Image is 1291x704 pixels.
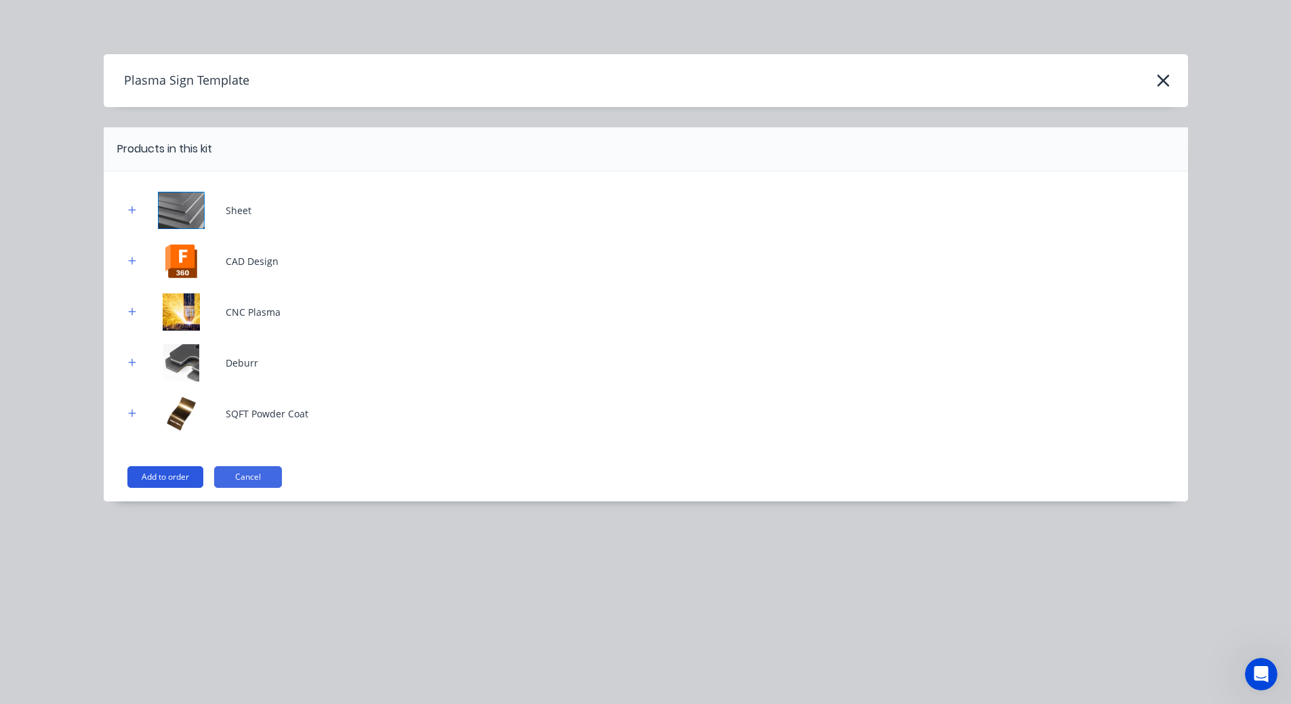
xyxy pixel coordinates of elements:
[226,203,251,218] div: Sheet
[148,395,216,432] img: SQFT Powder Coat
[1245,658,1277,690] iframe: Intercom live chat
[104,68,249,94] h4: Plasma Sign Template
[148,192,216,229] img: Sheet
[148,293,216,331] img: CNC Plasma
[226,254,279,268] div: CAD Design
[148,243,216,280] img: CAD Design
[117,141,212,157] div: Products in this kit
[226,305,281,319] div: CNC Plasma
[226,407,308,421] div: SQFT Powder Coat
[226,356,258,370] div: Deburr
[214,466,282,488] button: Cancel
[148,344,216,381] img: Deburr
[127,466,203,488] button: Add to order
